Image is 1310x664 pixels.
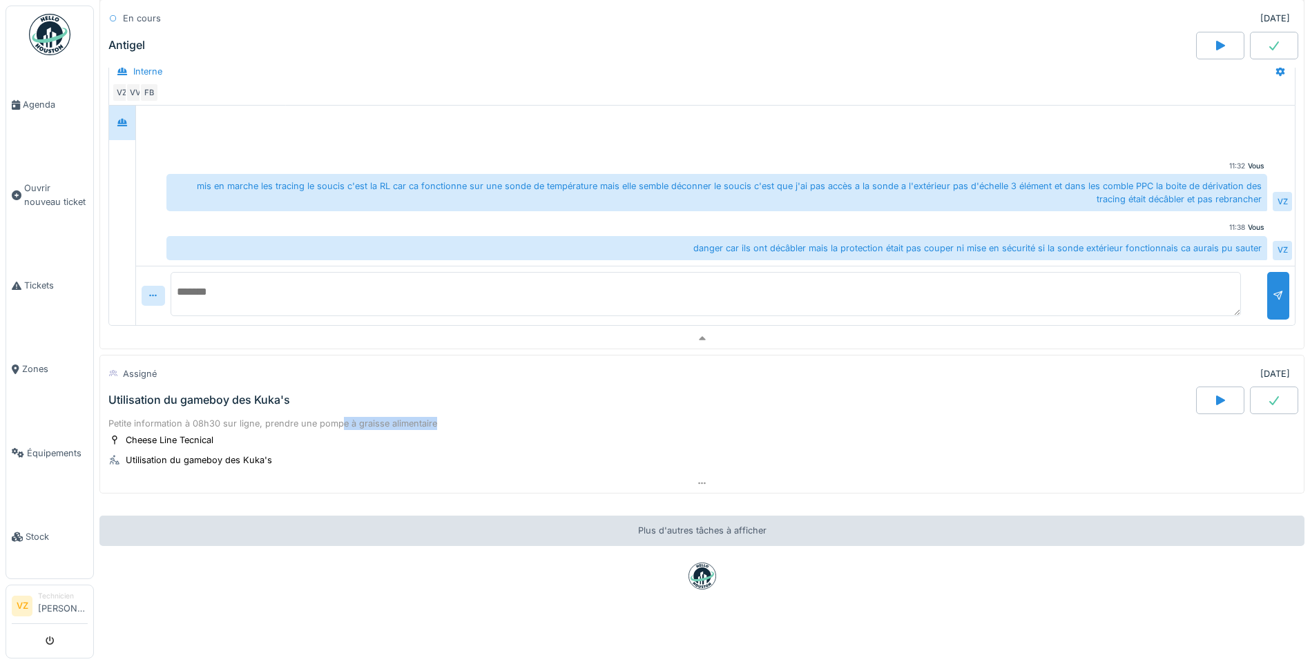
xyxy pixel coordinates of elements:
li: [PERSON_NAME] [38,591,88,621]
div: FB [139,83,159,102]
span: Stock [26,530,88,543]
div: 11:32 [1229,161,1245,171]
a: Stock [6,495,93,578]
li: VZ [12,596,32,616]
a: Ouvrir nouveau ticket [6,146,93,244]
div: Assigné [123,367,157,380]
div: Cheese Line Tecnical [126,433,213,447]
div: Utilisation du gameboy des Kuka's [126,453,272,467]
div: En cours [123,12,161,25]
span: Tickets [24,279,88,292]
div: danger car ils ont décâbler mais la protection était pas couper ni mise en sécurité si la sonde e... [166,236,1267,260]
div: Interne [133,65,162,78]
div: mis en marche les tracing le soucis c'est la RL car ca fonctionne sur une sonde de température ma... [166,174,1267,211]
span: Ouvrir nouveau ticket [24,182,88,208]
div: Vous [1248,222,1264,233]
div: [DATE] [1260,12,1290,25]
div: 11:38 [1229,222,1245,233]
span: Agenda [23,98,88,111]
a: Équipements [6,411,93,495]
img: badge-BVDL4wpA.svg [688,563,716,590]
img: Badge_color-CXgf-gQk.svg [29,14,70,55]
div: Vous [1248,161,1264,171]
div: Petite information à 08h30 sur ligne, prendre une pompe à graisse alimentaire [108,417,1295,430]
div: Technicien [38,591,88,601]
span: Équipements [27,447,88,460]
div: [DATE] [1260,367,1290,380]
div: VZ [1273,192,1292,211]
a: Agenda [6,63,93,146]
div: Plus d'autres tâches à afficher [99,516,1304,545]
a: Tickets [6,244,93,327]
div: VV [126,83,145,102]
div: Antigel [108,39,145,52]
div: VZ [1273,241,1292,260]
div: Utilisation du gameboy des Kuka's [108,393,290,407]
a: Zones [6,327,93,411]
span: Zones [22,362,88,375]
div: VZ [112,83,131,102]
a: VZ Technicien[PERSON_NAME] [12,591,88,624]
